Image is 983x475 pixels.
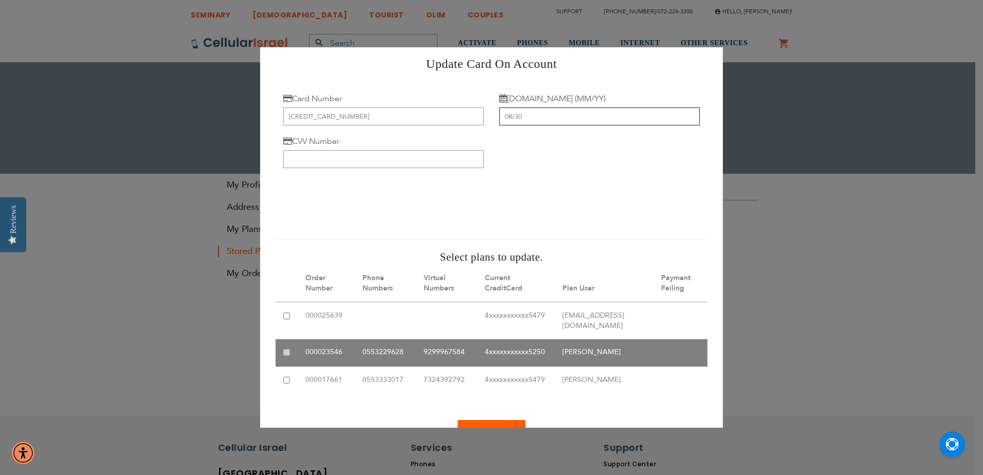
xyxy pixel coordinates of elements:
[416,266,477,302] th: Virtual Numbers
[477,367,554,395] td: 4xxxxxxxxxxx5479
[653,266,707,302] th: Payment Failing
[477,303,554,339] td: 4xxxxxxxxxxx5479
[12,442,34,464] div: Accessibility Menu
[416,367,477,395] td: 7324392792
[355,266,416,302] th: Phone Numbers
[298,303,355,339] td: 000025639
[283,94,342,105] label: Card Number
[355,367,416,395] td: 0553333017
[283,181,440,222] iframe: reCAPTCHA
[555,367,654,395] td: [PERSON_NAME]
[477,266,554,302] th: Current CreditCard
[283,136,339,148] label: CVV Number
[458,421,525,446] div: Save Card
[555,266,654,302] th: Plan User
[298,266,355,302] th: Order Number
[276,250,707,266] h4: Select plans to update.
[9,205,18,233] div: Reviews
[268,55,715,72] h2: Update Card On Account
[555,303,654,339] td: [EMAIL_ADDRESS][DOMAIN_NAME]
[499,94,606,105] label: [DOMAIN_NAME] (MM/YY)
[298,367,355,395] td: 000017661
